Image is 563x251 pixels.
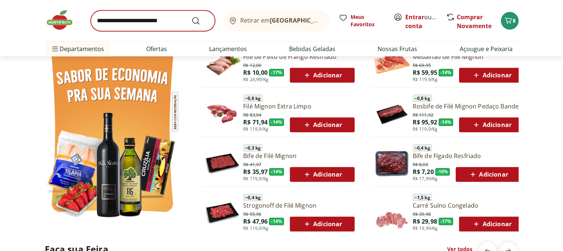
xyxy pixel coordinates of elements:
img: Filé Mignon Extra Limpo [205,96,240,131]
img: Principal [374,96,410,131]
a: Strogonoff de Filé Mignon [243,201,355,210]
span: - 14 % [269,118,284,126]
a: Meus Favoritos [339,13,385,28]
span: R$ 55,96 [243,210,261,217]
span: R$ 119,9/Kg [243,225,268,231]
span: Retirar em [240,17,322,24]
img: Filé de Peito de Frango Resfriado [205,46,240,81]
a: Rosbife de Filé Mignon Pedaço Bandeja [413,102,524,110]
img: Hortifruti [45,9,82,31]
span: ~ 0,4 kg [413,144,432,151]
span: Adicionar [468,170,508,179]
span: ~ 1,5 kg [413,194,432,201]
button: Carrinho [501,12,519,30]
span: ~ 0,4 kg [243,194,262,201]
button: Adicionar [290,167,355,182]
a: Comprar Novamente [457,13,492,30]
a: Carré Suíno Congelado [413,201,524,210]
span: Adicionar [302,71,342,80]
img: Ver todos [45,42,180,222]
span: ~ 0,3 kg [243,144,262,151]
span: R$ 119,9/Kg [243,126,268,132]
button: Menu [51,40,60,58]
span: - 14 % [269,168,284,175]
a: Nossas Frutas [378,44,417,53]
span: R$ 7,20 [413,168,434,176]
span: R$ 35,97 [243,168,268,176]
span: Adicionar [472,71,511,80]
span: R$ 24,99/Kg [243,77,268,83]
input: search [91,10,215,31]
a: Criar conta [405,13,446,30]
a: Açougue e Peixaria [459,44,512,53]
img: Bife de Fígado Resfriado [374,145,410,181]
span: R$ 119,9/Kg [413,126,438,132]
span: Adicionar [302,120,342,129]
span: R$ 10,00 [243,68,268,77]
button: Retirar em[GEOGRAPHIC_DATA]/[GEOGRAPHIC_DATA] [224,10,330,31]
span: R$ 41,97 [243,160,261,168]
span: ~ 0,8 kg [413,94,432,102]
span: R$ 17,99/Kg [413,176,438,182]
button: Adicionar [459,68,524,83]
a: Bebidas Geladas [289,44,335,53]
button: Adicionar [459,117,524,132]
span: R$ 83,94 [243,111,261,118]
span: R$ 111,92 [413,111,433,118]
button: Submit Search [191,16,209,25]
a: Ofertas [146,44,167,53]
span: R$ 69,95 [413,61,431,68]
span: - 14 % [269,218,284,225]
span: R$ 8,00 [413,160,428,168]
a: Lançamentos [209,44,247,53]
span: Meus Favoritos [351,13,385,28]
span: Departamentos [51,40,104,58]
span: R$ 71,94 [243,118,268,126]
button: Adicionar [456,167,520,182]
img: Principal [374,195,410,230]
button: Adicionar [290,217,355,231]
span: Adicionar [302,170,342,179]
a: Filé de Peito de Frango Resfriado [243,53,355,61]
span: - 14 % [439,69,453,76]
span: 8 [513,17,516,24]
b: [GEOGRAPHIC_DATA]/[GEOGRAPHIC_DATA] [270,16,395,24]
span: R$ 119,9/Kg [243,176,268,182]
a: Medalhão de Filé Mignon [413,53,524,61]
button: Adicionar [290,68,355,83]
span: R$ 47,96 [243,217,268,225]
span: - 14 % [439,118,453,126]
a: Bife de Filé Mignon [243,152,355,160]
span: R$ 19,99/Kg [413,225,438,231]
img: Principal [205,195,240,230]
span: Adicionar [472,120,511,129]
span: - 17 % [269,69,284,76]
img: Principal [205,145,240,181]
span: R$ 59,95 [413,68,437,77]
span: Adicionar [472,220,511,228]
span: R$ 35,98 [413,210,431,217]
a: Filé Mignon Extra Limpo [243,102,355,110]
a: Bife de Fígado Resfriado [413,152,521,160]
a: Entrar [405,13,424,21]
span: R$ 95,92 [413,118,437,126]
span: ou [405,13,438,30]
span: - 17 % [439,218,453,225]
span: Adicionar [302,220,342,228]
span: R$ 119,9/Kg [413,77,438,83]
button: Adicionar [290,117,355,132]
button: Adicionar [459,217,524,231]
span: R$ 29,98 [413,217,437,225]
span: R$ 12,00 [243,61,261,68]
span: - 10 % [435,168,450,175]
span: ~ 0,6 kg [243,94,262,102]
